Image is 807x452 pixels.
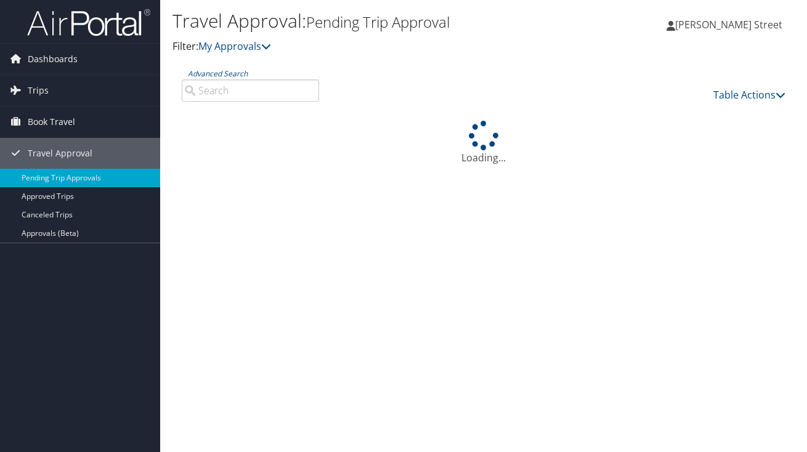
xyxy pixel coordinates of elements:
small: Pending Trip Approval [306,12,450,32]
input: Advanced Search [182,79,319,102]
span: [PERSON_NAME] Street [675,18,782,31]
a: My Approvals [198,39,271,53]
span: Book Travel [28,107,75,137]
span: Travel Approval [28,138,92,169]
h1: Travel Approval: [172,8,587,34]
a: Table Actions [713,88,785,102]
span: Trips [28,75,49,106]
span: Dashboards [28,44,78,75]
a: Advanced Search [188,68,248,79]
a: [PERSON_NAME] Street [667,6,795,43]
img: airportal-logo.png [27,8,150,37]
div: Loading... [172,121,795,165]
p: Filter: [172,39,587,55]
